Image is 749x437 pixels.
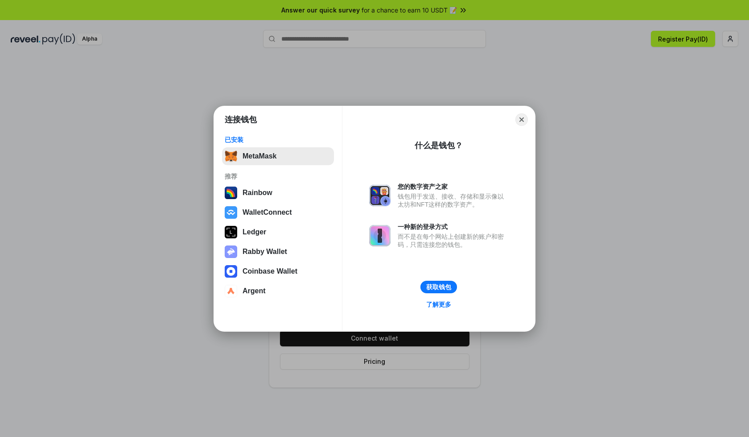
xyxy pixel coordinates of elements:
[222,204,334,221] button: WalletConnect
[222,184,334,202] button: Rainbow
[225,206,237,219] img: svg+xml,%3Csvg%20width%3D%2228%22%20height%3D%2228%22%20viewBox%3D%220%200%2028%2028%22%20fill%3D...
[225,187,237,199] img: svg+xml,%3Csvg%20width%3D%22120%22%20height%3D%22120%22%20viewBox%3D%220%200%20120%20120%22%20fil...
[225,285,237,297] img: svg+xml,%3Csvg%20width%3D%2228%22%20height%3D%2228%22%20viewBox%3D%220%200%2028%2028%22%20fill%3D...
[398,192,508,208] div: 钱包用于发送、接收、存储和显示像以太坊和NFT这样的数字资产。
[225,265,237,278] img: svg+xml,%3Csvg%20width%3D%2228%22%20height%3D%2228%22%20viewBox%3D%220%200%2028%2028%22%20fill%3D...
[222,282,334,300] button: Argent
[243,267,297,275] div: Coinbase Wallet
[515,113,528,126] button: Close
[225,226,237,238] img: svg+xml,%3Csvg%20xmlns%3D%22http%3A%2F%2Fwww.w3.org%2F2000%2Fsvg%22%20width%3D%2228%22%20height%3...
[398,233,508,249] div: 而不是在每个网站上创建新的账户和密码，只需连接您的钱包。
[415,140,463,151] div: 什么是钱包？
[243,287,266,295] div: Argent
[369,225,391,246] img: svg+xml,%3Csvg%20xmlns%3D%22http%3A%2F%2Fwww.w3.org%2F2000%2Fsvg%22%20fill%3D%22none%22%20viewBox...
[243,189,272,197] div: Rainbow
[225,114,257,125] h1: 连接钱包
[420,281,457,293] button: 获取钱包
[426,300,451,308] div: 了解更多
[421,299,457,310] a: 了解更多
[398,183,508,191] div: 您的数字资产之家
[222,243,334,261] button: Rabby Wallet
[225,172,331,180] div: 推荐
[398,223,508,231] div: 一种新的登录方式
[426,283,451,291] div: 获取钱包
[225,246,237,258] img: svg+xml,%3Csvg%20xmlns%3D%22http%3A%2F%2Fwww.w3.org%2F2000%2Fsvg%22%20fill%3D%22none%22%20viewBox...
[222,223,334,241] button: Ledger
[243,248,287,256] div: Rabby Wallet
[225,150,237,162] img: svg+xml,%3Csvg%20fill%3D%22none%22%20height%3D%2233%22%20viewBox%3D%220%200%2035%2033%22%20width%...
[243,208,292,216] div: WalletConnect
[222,147,334,165] button: MetaMask
[222,262,334,280] button: Coinbase Wallet
[243,152,276,160] div: MetaMask
[369,185,391,206] img: svg+xml,%3Csvg%20xmlns%3D%22http%3A%2F%2Fwww.w3.org%2F2000%2Fsvg%22%20fill%3D%22none%22%20viewBox...
[225,136,331,144] div: 已安装
[243,228,266,236] div: Ledger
